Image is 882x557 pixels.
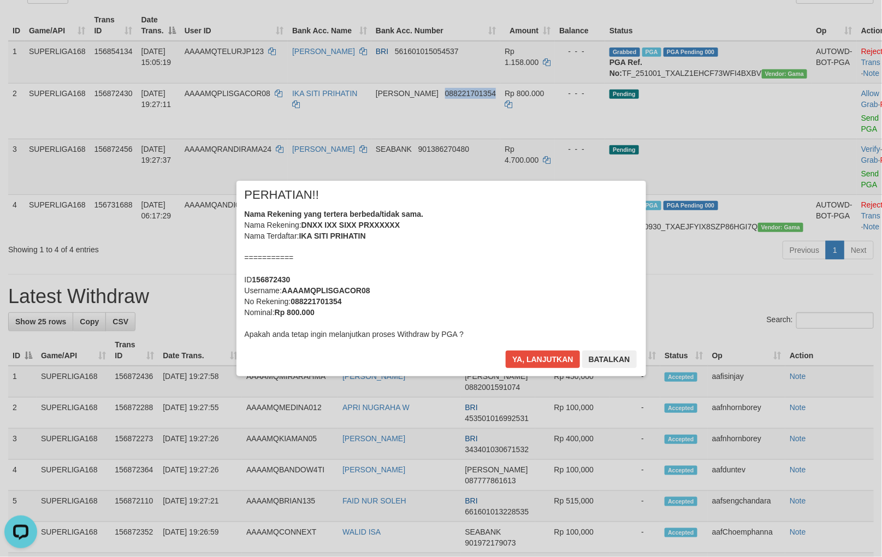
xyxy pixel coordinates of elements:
b: AAAAMQPLISGACOR08 [282,286,370,295]
b: Rp 800.000 [275,308,315,317]
b: DNXX IXX SIXX PRXXXXXX [301,221,400,229]
b: 088221701354 [291,297,341,306]
b: IKA SITI PRIHATIN [299,232,366,240]
button: Open LiveChat chat widget [4,4,37,37]
b: 156872430 [252,275,291,284]
span: PERHATIAN!! [245,189,319,200]
button: Ya, lanjutkan [506,351,580,368]
button: Batalkan [582,351,637,368]
b: Nama Rekening yang tertera berbeda/tidak sama. [245,210,424,218]
div: Nama Rekening: Nama Terdaftar: =========== ID Username: No Rekening: Nominal: Apakah anda tetap i... [245,209,638,340]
